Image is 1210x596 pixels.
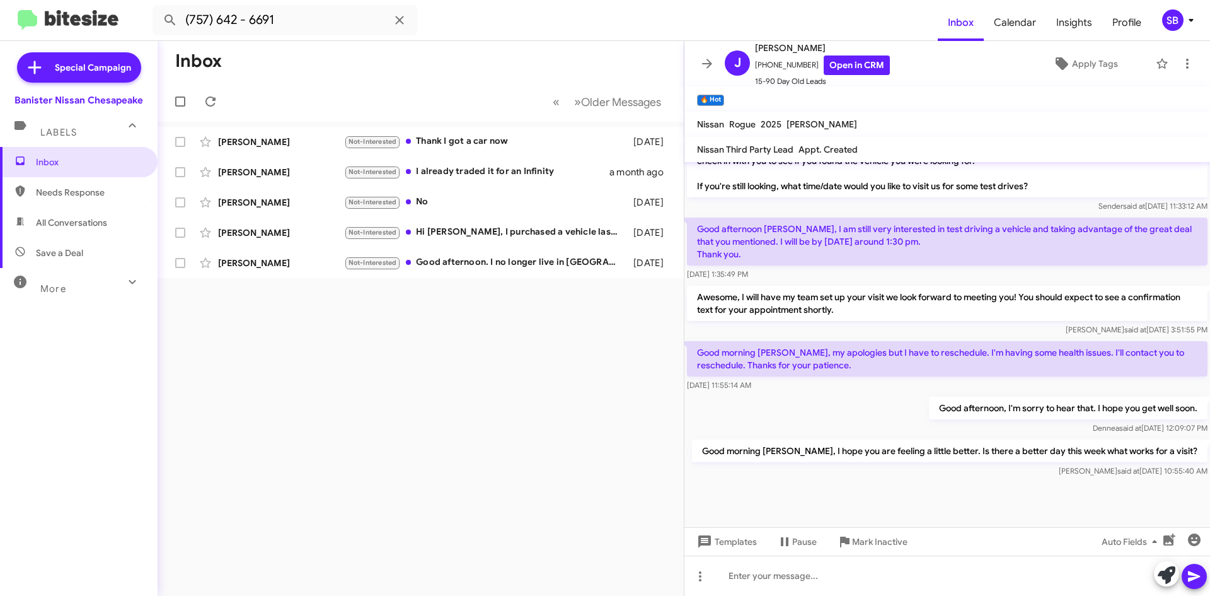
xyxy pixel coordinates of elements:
[852,530,907,553] span: Mark Inactive
[349,198,397,206] span: Not-Interested
[627,226,674,239] div: [DATE]
[218,166,344,178] div: [PERSON_NAME]
[1119,423,1141,433] span: said at
[36,156,143,168] span: Inbox
[1102,4,1151,41] a: Profile
[609,166,674,178] div: a month ago
[687,341,1207,377] p: Good morning [PERSON_NAME], my apologies but I have to reschedule. I'm having some health issues....
[344,225,627,240] div: Hi [PERSON_NAME], I purchased a vehicle last week, thanks...
[40,127,77,138] span: Labels
[344,195,627,209] div: No
[1102,530,1162,553] span: Auto Fields
[218,136,344,148] div: [PERSON_NAME]
[175,51,222,71] h1: Inbox
[349,137,397,146] span: Not-Interested
[1162,9,1184,31] div: SB
[349,259,397,267] span: Not-Interested
[1123,201,1145,211] span: said at
[17,52,141,83] a: Special Campaign
[1124,325,1146,334] span: said at
[792,530,817,553] span: Pause
[36,247,83,259] span: Save a Deal
[755,56,890,75] span: [PHONE_NUMBER]
[729,119,756,130] span: Rogue
[218,226,344,239] div: [PERSON_NAME]
[574,94,581,110] span: »
[687,218,1207,266] p: Good afternoon [PERSON_NAME], I am still very interested in test driving a vehicle and taking adv...
[218,257,344,269] div: [PERSON_NAME]
[692,440,1207,462] p: Good morning [PERSON_NAME], I hope you are feeling a little better. Is there a better day this we...
[697,95,724,106] small: 🔥 Hot
[36,216,107,229] span: All Conversations
[581,95,661,109] span: Older Messages
[734,53,741,73] span: J
[344,255,627,270] div: Good afternoon. I no longer live in [GEOGRAPHIC_DATA]. I am now in [GEOGRAPHIC_DATA][US_STATE]
[349,228,397,237] span: Not-Interested
[1093,423,1207,433] span: Dennea [DATE] 12:09:07 PM
[1059,466,1207,476] span: [PERSON_NAME] [DATE] 10:55:40 AM
[1020,52,1149,75] button: Apply Tags
[14,94,143,107] div: Banister Nissan Chesapeake
[627,257,674,269] div: [DATE]
[1117,466,1139,476] span: said at
[1092,530,1172,553] button: Auto Fields
[1046,4,1102,41] a: Insights
[1072,52,1118,75] span: Apply Tags
[694,530,757,553] span: Templates
[627,196,674,209] div: [DATE]
[546,89,669,115] nav: Page navigation example
[824,56,890,75] a: Open in CRM
[798,144,858,155] span: Appt. Created
[349,168,397,176] span: Not-Interested
[218,196,344,209] div: [PERSON_NAME]
[553,94,560,110] span: «
[1151,9,1196,31] button: SB
[827,530,918,553] button: Mark Inactive
[567,89,669,115] button: Next
[684,530,767,553] button: Templates
[697,144,793,155] span: Nissan Third Party Lead
[687,380,751,390] span: [DATE] 11:55:14 AM
[929,397,1207,419] p: Good afternoon, I'm sorry to hear that. I hope you get well soon.
[786,119,857,130] span: [PERSON_NAME]
[36,186,143,199] span: Needs Response
[55,61,131,74] span: Special Campaign
[1098,201,1207,211] span: Sender [DATE] 11:33:12 AM
[697,119,724,130] span: Nissan
[1066,325,1207,334] span: [PERSON_NAME] [DATE] 3:51:55 PM
[153,5,417,35] input: Search
[755,40,890,56] span: [PERSON_NAME]
[687,269,748,279] span: [DATE] 1:35:49 PM
[687,137,1207,197] p: Hi [PERSON_NAME], it's [PERSON_NAME] at [PERSON_NAME] Nissan of [GEOGRAPHIC_DATA]. I wanted to pe...
[344,165,609,179] div: I already traded it for an Infinity
[627,136,674,148] div: [DATE]
[40,283,66,295] span: More
[687,286,1207,321] p: Awesome, I will have my team set up your visit we look forward to meeting you! You should expect ...
[984,4,1046,41] a: Calendar
[767,530,827,553] button: Pause
[545,89,567,115] button: Previous
[344,134,627,149] div: Thank I got a car now
[761,119,781,130] span: 2025
[938,4,984,41] a: Inbox
[755,75,890,88] span: 15-90 Day Old Leads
